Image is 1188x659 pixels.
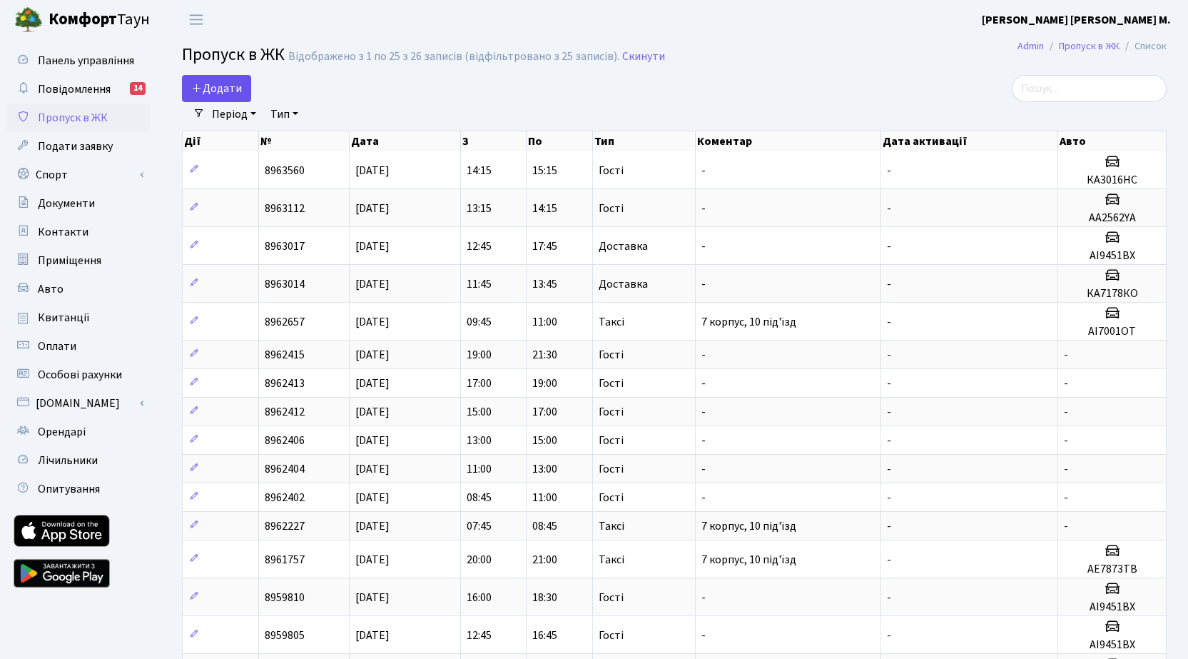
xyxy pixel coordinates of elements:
span: - [1064,490,1068,505]
span: Гості [599,463,624,475]
div: 14 [130,82,146,95]
nav: breadcrumb [996,31,1188,61]
span: - [887,201,891,216]
span: 8963560 [265,163,305,178]
span: - [887,238,891,254]
span: Панель управління [38,53,134,69]
span: Гості [599,349,624,361]
span: 21:00 [532,552,557,568]
span: - [701,238,706,254]
span: - [701,461,706,477]
a: Подати заявку [7,132,150,161]
span: - [701,163,706,178]
span: - [887,314,891,330]
span: - [887,163,891,178]
span: - [701,347,706,363]
span: 08:45 [532,518,557,534]
span: Подати заявку [38,139,113,154]
span: 12:45 [467,628,492,643]
span: Гості [599,435,624,446]
a: Квитанції [7,303,150,332]
span: - [1064,347,1068,363]
span: 8963014 [265,276,305,292]
th: Дата активації [881,131,1058,151]
span: 13:00 [532,461,557,477]
span: Таксі [599,520,624,532]
span: - [887,461,891,477]
h5: КА3016НС [1064,173,1160,187]
span: [DATE] [355,276,390,292]
span: 11:00 [532,314,557,330]
span: Гості [599,492,624,503]
a: Період [206,102,262,126]
span: 8962657 [265,314,305,330]
span: - [887,404,891,420]
span: 20:00 [467,552,492,568]
a: Авто [7,275,150,303]
span: - [701,404,706,420]
span: Гості [599,203,624,214]
span: 15:00 [532,433,557,448]
span: - [701,628,706,643]
span: - [887,376,891,391]
h5: АІ9451ВХ [1064,638,1160,652]
span: 8963017 [265,238,305,254]
span: Приміщення [38,253,101,268]
span: Квитанції [38,310,90,326]
span: - [1064,376,1068,391]
a: Особові рахунки [7,361,150,389]
span: Повідомлення [38,81,111,97]
span: 8963112 [265,201,305,216]
span: 7 корпус, 10 під'їзд [701,314,796,330]
span: 8962413 [265,376,305,391]
th: Авто [1058,131,1167,151]
span: - [887,490,891,505]
span: 11:00 [532,490,557,505]
span: 15:00 [467,404,492,420]
span: - [701,201,706,216]
span: 21:30 [532,347,557,363]
a: Лічильники [7,446,150,475]
span: 11:45 [467,276,492,292]
a: Скинути [622,50,665,64]
span: 12:45 [467,238,492,254]
a: Додати [182,75,251,102]
a: Пропуск в ЖК [1059,39,1120,54]
span: [DATE] [355,628,390,643]
span: [DATE] [355,163,390,178]
span: Доставка [599,278,648,290]
a: Тип [265,102,304,126]
th: № [259,131,350,151]
span: Таксі [599,554,624,565]
img: logo.png [14,6,43,34]
span: - [1064,433,1068,448]
a: Опитування [7,475,150,503]
th: Тип [593,131,696,151]
span: 17:00 [467,376,492,391]
span: Доставка [599,241,648,252]
span: Таун [49,8,150,32]
h5: AE7873TB [1064,563,1160,576]
span: 8962404 [265,461,305,477]
span: 17:45 [532,238,557,254]
span: Оплати [38,338,76,354]
span: Лічильники [38,453,98,468]
span: 07:45 [467,518,492,534]
a: Пропуск в ЖК [7,104,150,132]
span: - [887,518,891,534]
a: Орендарі [7,418,150,446]
span: 8962406 [265,433,305,448]
span: 14:15 [467,163,492,178]
a: Контакти [7,218,150,246]
h5: АА2562YА [1064,211,1160,225]
span: - [887,590,891,605]
span: Документи [38,196,95,211]
span: - [701,590,706,605]
span: - [701,276,706,292]
span: Опитування [38,481,100,497]
span: 14:15 [532,201,557,216]
span: Контакти [38,224,88,240]
span: Додати [191,81,242,96]
span: - [887,628,891,643]
span: Гості [599,165,624,176]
